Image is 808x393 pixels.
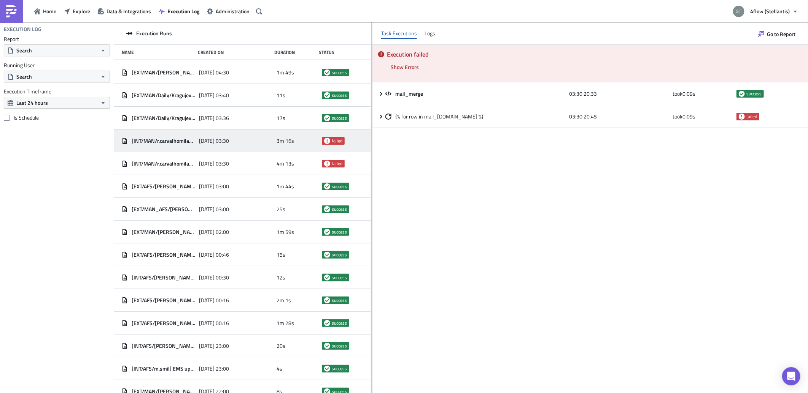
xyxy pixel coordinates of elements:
span: success [324,115,330,121]
button: Last 24 hours [4,97,110,109]
span: 12s [277,274,285,281]
span: 2m 1s [277,297,291,304]
span: 1m 44s [277,183,294,190]
span: success [324,320,330,326]
div: 03:30:20.33 [569,87,669,101]
span: 1m 28s [277,320,294,327]
button: Go to Report [754,28,799,40]
span: success [324,69,330,76]
span: success [739,91,745,97]
span: Last 24 hours [16,99,48,107]
span: Execution Log [167,7,199,15]
span: success [332,297,347,303]
span: [DATE] 03:40 [199,92,229,99]
span: 1m 59s [277,229,294,235]
button: Show Errors [387,61,423,73]
div: Name [122,49,194,55]
span: 15s [277,251,285,258]
span: 25s [277,206,285,213]
span: Search [16,73,32,80]
span: failed [746,114,757,120]
span: success [332,320,347,326]
img: PushMetrics [5,5,17,17]
span: 3m 16s [277,137,294,144]
span: Explore [73,7,90,15]
span: [INT/AFS/[PERSON_NAME]] S_CO01 CSV Upload Aftersales (weekly) [132,342,196,349]
span: success [324,275,330,281]
span: [DATE] 03:30 [199,160,229,167]
div: took 0.09 s [673,87,733,101]
span: success [332,69,347,76]
span: success [332,366,347,372]
span: [DATE] 00:16 [199,320,229,327]
span: [EXT/MAN_AFS/[PERSON_NAME]] - Shippeo Missing Plates Loads [132,206,196,213]
span: success [324,252,330,258]
label: Running User [4,62,110,69]
h4: Execution Log [4,26,41,33]
span: success [332,229,347,235]
span: success [332,92,347,98]
span: [EXT/MAN/[PERSON_NAME]] [DATE] Exceptions - [GEOGRAPHIC_DATA] [132,69,196,76]
span: success [332,343,347,349]
span: success [332,206,347,212]
button: Home [30,5,60,17]
span: [DATE] 00:30 [199,274,229,281]
span: [EXT/MAN/[PERSON_NAME]] Trnava - in&outbound plate numbers 02:00 [132,229,196,235]
span: [DATE] 00:46 [199,251,229,258]
label: Report [4,36,110,43]
span: [INT/MAN/r.carvalhomilani] - Incorrect Load Service Level [132,160,196,167]
span: 11s [277,92,285,99]
div: Duration [274,49,315,55]
div: took 0.09 s [673,110,733,123]
span: 4flow (Stellantis) [750,7,790,15]
span: mail_merge [395,90,424,97]
button: Administration [203,5,253,17]
button: 4flow (Stellantis) [728,3,802,20]
button: Execution Log [155,5,203,17]
span: [DATE] 02:00 [199,229,229,235]
button: Explore [60,5,94,17]
span: [DATE] 03:00 [199,206,229,213]
span: [DATE] 03:30 [199,137,229,144]
span: [EXT/MAN/Daily/Kragujevac] - Daily Loads (Exclusions) [132,92,196,99]
span: success [332,115,347,121]
span: success [324,229,330,235]
span: [INT/MAN/r.carvalhomilani] - Missing ticket on Service Level [132,137,196,144]
div: Open Intercom Messenger [782,367,800,385]
span: 4m 13s [277,160,294,167]
span: success [332,275,347,281]
button: Data & Integrations [94,5,155,17]
span: success [324,343,330,349]
label: Execution Timeframe [4,88,110,95]
span: Execution Runs [136,30,172,37]
span: {% for row in mail_[DOMAIN_NAME] %} [395,113,484,120]
span: failed [324,138,330,144]
span: Go to Report [767,30,795,38]
span: [INT/AFS/[PERSON_NAME]] [PERSON_NAME] Loads [132,274,196,281]
span: success [324,92,330,98]
span: success [332,183,347,189]
span: failed [739,114,745,120]
span: [DATE] 00:16 [199,297,229,304]
span: Administration [216,7,250,15]
button: Search [4,44,110,56]
span: Home [43,7,56,15]
span: [DATE] 03:00 [199,183,229,190]
span: success [332,252,347,258]
span: 17s [277,115,285,122]
span: 1m 49s [277,69,294,76]
div: 03:30:20.45 [569,110,669,123]
span: success [324,366,330,372]
button: Search [4,71,110,82]
span: failed [332,138,342,144]
span: [DATE] 03:36 [199,115,229,122]
span: [DATE] 04:30 [199,69,229,76]
span: success [746,91,762,97]
span: [EXT/AFS/[PERSON_NAME]] RPA BOT Daily Return Report [132,297,196,304]
span: 20s [277,342,285,349]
